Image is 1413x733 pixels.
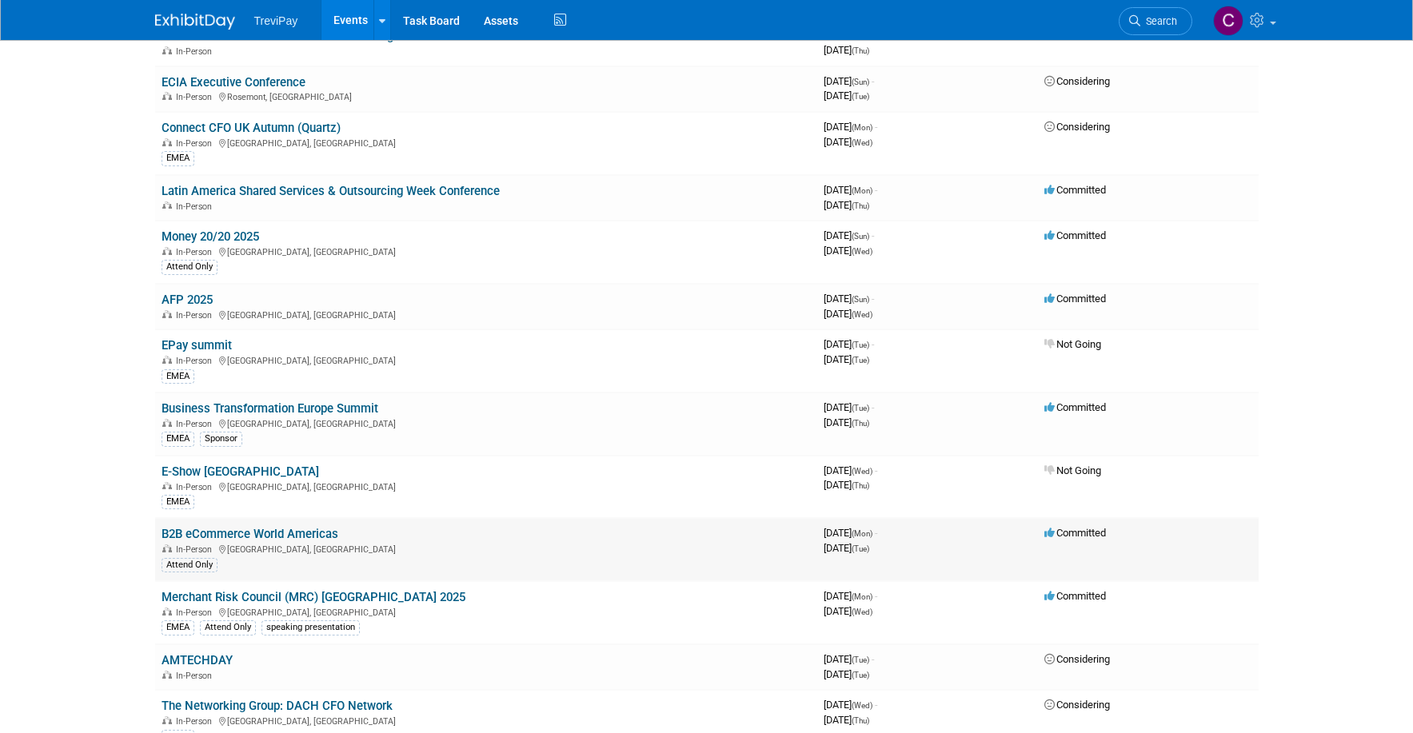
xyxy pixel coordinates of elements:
[1044,464,1101,476] span: Not Going
[852,701,872,710] span: (Wed)
[824,605,872,617] span: [DATE]
[162,260,218,274] div: Attend Only
[824,653,874,665] span: [DATE]
[162,432,194,446] div: EMEA
[162,544,172,552] img: In-Person Event
[176,419,217,429] span: In-Person
[852,123,872,132] span: (Mon)
[852,186,872,195] span: (Mon)
[162,151,194,165] div: EMEA
[824,542,869,554] span: [DATE]
[852,232,869,241] span: (Sun)
[261,620,360,635] div: speaking presentation
[824,199,869,211] span: [DATE]
[162,338,232,353] a: EPay summit
[162,419,172,427] img: In-Person Event
[162,136,811,149] div: [GEOGRAPHIC_DATA], [GEOGRAPHIC_DATA]
[162,714,811,727] div: [GEOGRAPHIC_DATA], [GEOGRAPHIC_DATA]
[1140,15,1177,27] span: Search
[176,608,217,618] span: In-Person
[162,90,811,102] div: Rosemont, [GEOGRAPHIC_DATA]
[852,295,869,304] span: (Sun)
[176,310,217,321] span: In-Person
[875,699,877,711] span: -
[162,482,172,490] img: In-Person Event
[200,620,256,635] div: Attend Only
[824,75,874,87] span: [DATE]
[852,310,872,319] span: (Wed)
[1044,590,1106,602] span: Committed
[162,369,194,384] div: EMEA
[162,542,811,555] div: [GEOGRAPHIC_DATA], [GEOGRAPHIC_DATA]
[1044,293,1106,305] span: Committed
[852,92,869,101] span: (Tue)
[162,416,811,429] div: [GEOGRAPHIC_DATA], [GEOGRAPHIC_DATA]
[176,716,217,727] span: In-Person
[162,590,465,604] a: Merchant Risk Council (MRC) [GEOGRAPHIC_DATA] 2025
[872,229,874,241] span: -
[824,121,877,133] span: [DATE]
[824,353,869,365] span: [DATE]
[852,716,869,725] span: (Thu)
[162,247,172,255] img: In-Person Event
[824,245,872,257] span: [DATE]
[162,229,259,244] a: Money 20/20 2025
[162,308,811,321] div: [GEOGRAPHIC_DATA], [GEOGRAPHIC_DATA]
[1044,653,1110,665] span: Considering
[162,310,172,318] img: In-Person Event
[875,121,877,133] span: -
[852,671,869,679] span: (Tue)
[176,671,217,681] span: In-Person
[824,338,874,350] span: [DATE]
[824,527,877,539] span: [DATE]
[162,480,811,492] div: [GEOGRAPHIC_DATA], [GEOGRAPHIC_DATA]
[852,655,869,664] span: (Tue)
[1044,527,1106,539] span: Committed
[1044,699,1110,711] span: Considering
[176,201,217,212] span: In-Person
[875,464,877,476] span: -
[852,201,869,210] span: (Thu)
[162,608,172,615] img: In-Person Event
[162,245,811,257] div: [GEOGRAPHIC_DATA], [GEOGRAPHIC_DATA]
[1044,184,1106,196] span: Committed
[162,699,393,713] a: The Networking Group: DACH CFO Network
[1044,338,1101,350] span: Not Going
[1044,229,1106,241] span: Committed
[852,404,869,412] span: (Tue)
[875,590,877,602] span: -
[852,341,869,349] span: (Tue)
[176,356,217,366] span: In-Person
[824,668,869,680] span: [DATE]
[875,527,877,539] span: -
[852,78,869,86] span: (Sun)
[162,356,172,364] img: In-Person Event
[824,401,874,413] span: [DATE]
[1213,6,1243,36] img: Celia Ahrens
[872,338,874,350] span: -
[1044,121,1110,133] span: Considering
[824,714,869,726] span: [DATE]
[176,46,217,57] span: In-Person
[852,544,869,553] span: (Tue)
[200,432,242,446] div: Sponsor
[162,653,233,667] a: AMTECHDAY
[162,620,194,635] div: EMEA
[176,482,217,492] span: In-Person
[824,136,872,148] span: [DATE]
[852,529,872,538] span: (Mon)
[852,138,872,147] span: (Wed)
[176,138,217,149] span: In-Person
[872,653,874,665] span: -
[824,590,877,602] span: [DATE]
[824,293,874,305] span: [DATE]
[824,90,869,102] span: [DATE]
[162,201,172,209] img: In-Person Event
[824,416,869,428] span: [DATE]
[872,75,874,87] span: -
[162,527,338,541] a: B2B eCommerce World Americas
[162,121,341,135] a: Connect CFO UK Autumn (Quartz)
[162,671,172,679] img: In-Person Event
[872,401,874,413] span: -
[162,184,500,198] a: Latin America Shared Services & Outsourcing Week Conference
